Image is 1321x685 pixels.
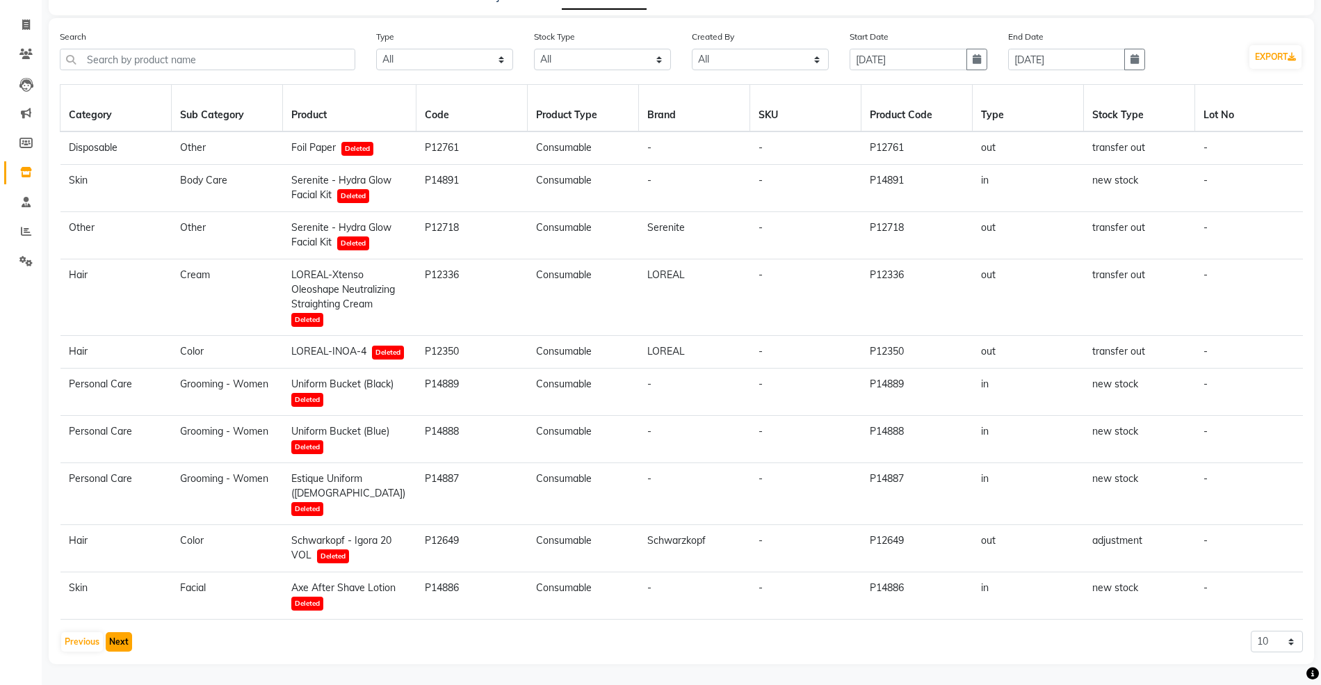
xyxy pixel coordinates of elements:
[283,85,416,132] th: Product
[60,336,172,369] td: Hair
[106,632,132,652] button: Next
[1195,259,1306,336] td: -
[291,345,366,357] span: LOREAL-INOA-4
[639,259,750,336] td: LOREAL
[861,369,973,416] td: P14889
[1084,369,1195,416] td: new stock
[61,632,103,652] button: Previous
[291,534,391,561] span: Schwarkopf - Igora 20 VOL
[416,336,528,369] td: P12350
[528,85,639,132] th: Product Type
[416,369,528,416] td: P14889
[172,165,283,212] td: Body Care
[861,336,973,369] td: P12350
[750,525,861,572] td: -
[973,416,1084,463] td: in
[60,463,172,525] td: Personal Care
[528,525,639,572] td: Consumable
[416,85,528,132] th: Code
[861,212,973,259] td: P12718
[861,525,973,572] td: P12649
[639,336,750,369] td: LOREAL
[291,174,391,201] span: Serenite - Hydra Glow Facial Kit
[60,212,172,259] td: Other
[1195,212,1306,259] td: -
[750,212,861,259] td: -
[639,463,750,525] td: -
[639,212,750,259] td: Serenite
[973,165,1084,212] td: in
[60,369,172,416] td: Personal Care
[639,131,750,165] td: -
[973,572,1084,620] td: in
[973,131,1084,165] td: out
[60,165,172,212] td: Skin
[416,165,528,212] td: P14891
[861,131,973,165] td: P12761
[291,393,323,407] span: Deleted
[528,336,639,369] td: Consumable
[528,416,639,463] td: Consumable
[528,131,639,165] td: Consumable
[60,259,172,336] td: Hair
[172,212,283,259] td: Other
[291,313,323,327] span: Deleted
[341,142,373,156] span: Deleted
[861,416,973,463] td: P14888
[291,597,323,611] span: Deleted
[1008,31,1044,43] label: End Date
[639,85,750,132] th: Brand
[60,131,172,165] td: Disposable
[750,369,861,416] td: -
[1084,463,1195,525] td: new stock
[528,259,639,336] td: Consumable
[60,572,172,620] td: Skin
[172,525,283,572] td: Color
[1195,463,1306,525] td: -
[172,572,283,620] td: Facial
[973,212,1084,259] td: out
[750,165,861,212] td: -
[1084,572,1195,620] td: new stock
[528,463,639,525] td: Consumable
[750,336,861,369] td: -
[172,131,283,165] td: Other
[372,346,404,360] span: Deleted
[534,31,575,43] label: Stock Type
[291,581,396,594] span: Axe After Shave Lotion
[973,463,1084,525] td: in
[973,259,1084,336] td: out
[750,416,861,463] td: -
[1195,336,1306,369] td: -
[1084,336,1195,369] td: transfer out
[291,425,389,437] span: Uniform Bucket (Blue)
[416,572,528,620] td: P14886
[850,31,889,43] label: Start Date
[172,336,283,369] td: Color
[750,131,861,165] td: -
[60,31,86,43] label: Search
[291,440,323,454] span: Deleted
[528,165,639,212] td: Consumable
[172,416,283,463] td: Grooming - Women
[1195,416,1306,463] td: -
[1084,131,1195,165] td: transfer out
[1195,572,1306,620] td: -
[60,525,172,572] td: Hair
[750,463,861,525] td: -
[692,31,734,43] label: Created By
[1084,416,1195,463] td: new stock
[416,463,528,525] td: P14887
[337,236,369,250] span: Deleted
[337,189,369,203] span: Deleted
[750,572,861,620] td: -
[291,268,395,310] span: LOREAL-Xtenso Oleoshape Neutralizing Straighting Cream
[416,212,528,259] td: P12718
[528,369,639,416] td: Consumable
[416,525,528,572] td: P12649
[973,525,1084,572] td: out
[639,416,750,463] td: -
[861,259,973,336] td: P12336
[1195,525,1306,572] td: -
[973,336,1084,369] td: out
